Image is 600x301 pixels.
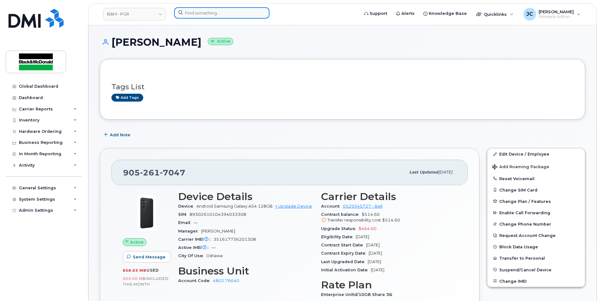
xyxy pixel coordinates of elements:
[487,173,585,184] button: Reset Voicemail
[409,170,438,174] span: Last updated
[368,259,381,264] span: [DATE]
[178,204,196,209] span: Device
[321,191,456,202] h3: Carrier Details
[123,276,146,281] span: 500.00 MB
[190,212,246,217] span: 89302610104394033308
[178,253,206,258] span: City Of Use
[100,37,585,48] h1: [PERSON_NAME]
[321,234,356,239] span: Eligibility Date
[321,292,395,297] span: Enterprise Unltd/10GB Share 36
[201,229,235,233] span: [PERSON_NAME]
[321,226,359,231] span: Upgrade Status
[487,264,585,275] button: Suspend/Cancel Device
[356,234,369,239] span: [DATE]
[275,204,312,209] a: + Upgrade Device
[178,237,213,242] span: Carrier IMEI
[213,237,256,242] span: 351617736201308
[371,268,384,272] span: [DATE]
[133,254,166,260] span: Send Message
[123,276,169,286] span: included this month
[146,268,159,273] span: used
[487,241,585,252] button: Block Data Usage
[208,38,233,45] small: Active
[321,268,371,272] span: Initial Activation Date
[160,168,185,177] span: 7047
[178,191,314,202] h3: Device Details
[499,267,552,272] span: Suspend/Cancel Device
[111,83,574,91] h3: Tags List
[499,210,550,215] span: Enable Call Forwarding
[438,170,452,174] span: [DATE]
[487,218,585,230] button: Change Phone Number
[487,148,585,160] a: Edit Device / Employee
[499,199,551,204] span: Change Plan / Features
[487,196,585,207] button: Change Plan / Features
[110,132,130,138] span: Add Note
[212,245,216,250] span: —
[369,251,382,256] span: [DATE]
[321,204,343,209] span: Account
[487,275,585,287] button: Change IMEI
[178,278,213,283] span: Account Code
[321,259,368,264] span: Last Upgraded Date
[100,129,136,140] button: Add Note
[366,243,380,247] span: [DATE]
[213,278,239,283] a: 4802.76640
[123,268,146,273] span: 658.03 MB
[123,251,171,263] button: Send Message
[382,218,400,222] span: $514.60
[321,212,456,223] span: $514.60
[321,212,362,217] span: Contract balance
[123,168,185,177] span: 905
[487,184,585,196] button: Change SIM Card
[487,207,585,218] button: Enable Call Forwarding
[128,194,166,232] img: image20231002-3703462-17nx3v8.jpeg
[178,220,194,225] span: Email
[327,218,381,222] span: Transfer responsibility cost
[140,168,160,177] span: 261
[178,265,314,277] h3: Business Unit
[178,245,212,250] span: Active IMEI
[487,160,585,173] button: Add Roaming Package
[487,230,585,241] button: Request Account Change
[194,220,198,225] span: —
[178,212,190,217] span: SIM
[321,251,369,256] span: Contract Expiry Date
[359,226,376,231] span: $464.60
[178,229,201,233] span: Manager
[321,279,456,291] h3: Rate Plan
[111,94,143,102] a: Add tags
[130,239,144,245] span: Active
[196,204,273,209] span: Android Samsung Galaxy A54 128GB
[487,252,585,264] button: Transfer to Personal
[492,164,549,170] span: Add Roaming Package
[343,204,382,209] a: 0529345727 - Bell
[206,253,223,258] span: Oshawa
[321,243,366,247] span: Contract Start Date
